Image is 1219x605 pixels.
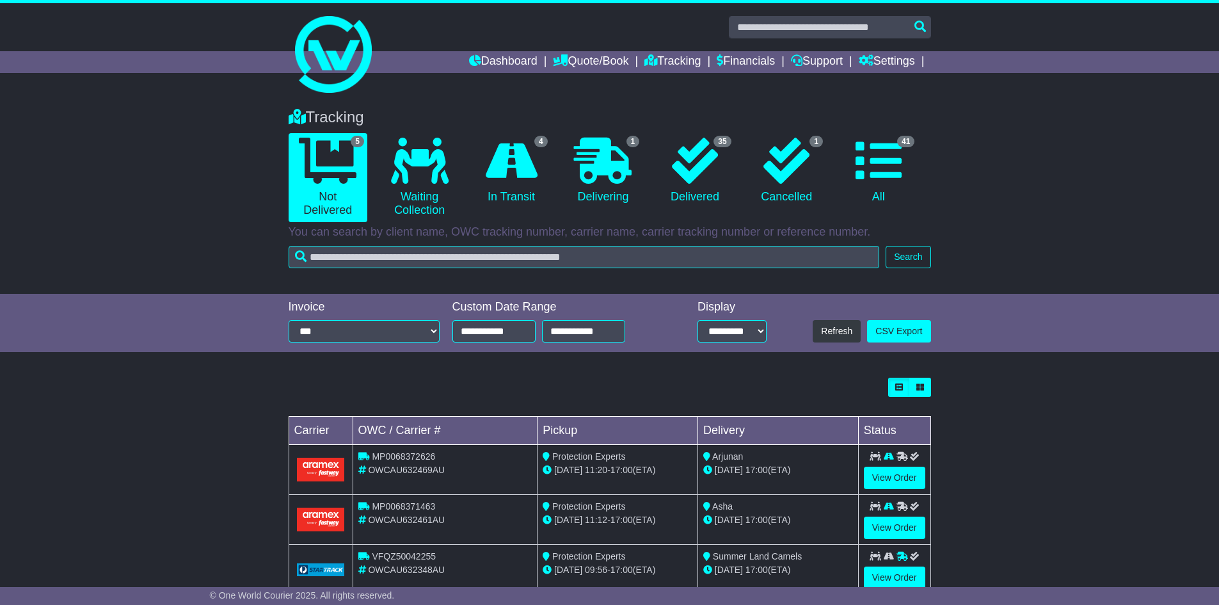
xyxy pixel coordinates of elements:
[864,517,925,539] a: View Order
[747,133,826,209] a: 1 Cancelled
[552,451,625,462] span: Protection Experts
[610,465,633,475] span: 17:00
[452,300,658,314] div: Custom Date Range
[745,565,768,575] span: 17:00
[585,465,607,475] span: 11:20
[297,563,345,576] img: GetCarrierServiceLogo
[552,551,625,561] span: Protection Experts
[745,515,768,525] span: 17:00
[554,565,582,575] span: [DATE]
[715,565,743,575] span: [DATE]
[368,465,445,475] span: OWCAU632469AU
[715,515,743,525] span: [DATE]
[626,136,640,147] span: 1
[864,467,925,489] a: View Order
[564,133,642,209] a: 1 Delivering
[538,417,698,445] td: Pickup
[372,551,436,561] span: VFQZ50042255
[697,417,858,445] td: Delivery
[368,565,445,575] span: OWCAU632348AU
[715,465,743,475] span: [DATE]
[713,551,802,561] span: Summer Land Camels
[713,136,731,147] span: 35
[372,501,435,512] span: MP0068371463
[282,108,937,127] div: Tracking
[859,51,915,73] a: Settings
[472,133,550,209] a: 4 In Transit
[554,515,582,525] span: [DATE]
[353,417,538,445] td: OWC / Carrier #
[210,590,395,601] span: © One World Courier 2025. All rights reserved.
[839,133,918,209] a: 41 All
[655,133,734,209] a: 35 Delivered
[813,320,861,343] button: Refresh
[543,563,692,577] div: - (ETA)
[543,513,692,527] div: - (ETA)
[553,51,628,73] a: Quote/Book
[543,464,692,477] div: - (ETA)
[297,508,345,531] img: Aramex.png
[745,465,768,475] span: 17:00
[372,451,435,462] span: MP0068372626
[610,515,633,525] span: 17:00
[289,225,931,239] p: You can search by client name, OWC tracking number, carrier name, carrier tracking number or refe...
[351,136,364,147] span: 5
[554,465,582,475] span: [DATE]
[712,451,743,462] span: Arjunan
[297,458,345,481] img: Aramex.png
[534,136,548,147] span: 4
[897,136,914,147] span: 41
[717,51,775,73] a: Financials
[289,417,353,445] td: Carrier
[368,515,445,525] span: OWCAU632461AU
[864,567,925,589] a: View Order
[644,51,701,73] a: Tracking
[809,136,823,147] span: 1
[703,513,853,527] div: (ETA)
[610,565,633,575] span: 17:00
[697,300,767,314] div: Display
[858,417,930,445] td: Status
[380,133,459,222] a: Waiting Collection
[585,515,607,525] span: 11:12
[791,51,843,73] a: Support
[867,320,930,343] a: CSV Export
[703,563,853,577] div: (ETA)
[289,133,367,222] a: 5 Not Delivered
[886,246,930,268] button: Search
[703,464,853,477] div: (ETA)
[469,51,538,73] a: Dashboard
[585,565,607,575] span: 09:56
[712,501,733,512] span: Asha
[289,300,440,314] div: Invoice
[552,501,625,512] span: Protection Experts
